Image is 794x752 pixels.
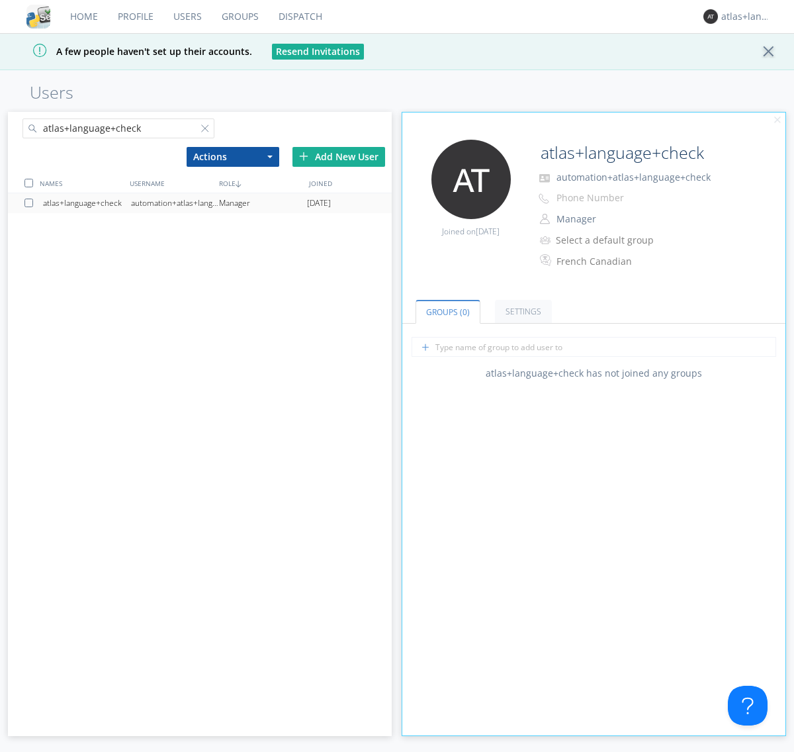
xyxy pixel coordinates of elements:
[43,193,131,213] div: atlas+language+check
[307,193,331,213] span: [DATE]
[556,255,667,268] div: French Canadian
[26,5,50,28] img: cddb5a64eb264b2086981ab96f4c1ba7
[187,147,279,167] button: Actions
[306,173,395,193] div: JOINED
[442,226,500,237] span: Joined on
[219,193,307,213] div: Manager
[36,173,126,193] div: NAMES
[552,210,684,228] button: Manager
[773,116,782,125] img: cancel.svg
[556,171,711,183] span: automation+atlas+language+check
[495,300,552,323] a: Settings
[721,10,771,23] div: atlas+language+check
[216,173,305,193] div: ROLE
[292,147,385,167] div: Add New User
[412,337,776,357] input: Type name of group to add user to
[556,234,666,247] div: Select a default group
[539,193,549,204] img: phone-outline.svg
[402,367,786,380] div: atlas+language+check has not joined any groups
[10,45,252,58] span: A few people haven't set up their accounts.
[299,152,308,161] img: plus.svg
[126,173,216,193] div: USERNAME
[431,140,511,219] img: 373638.png
[22,118,214,138] input: Search users
[416,300,480,324] a: Groups (0)
[540,252,553,268] img: In groups with Translation enabled, this user's messages will be automatically translated to and ...
[728,686,768,726] iframe: Toggle Customer Support
[8,193,392,213] a: atlas+language+checkautomation+atlas+language+checkManager[DATE]
[540,231,552,249] img: icon-alert-users-thin-outline.svg
[476,226,500,237] span: [DATE]
[540,214,550,224] img: person-outline.svg
[535,140,749,166] input: Name
[703,9,718,24] img: 373638.png
[272,44,364,60] button: Resend Invitations
[131,193,219,213] div: automation+atlas+language+check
